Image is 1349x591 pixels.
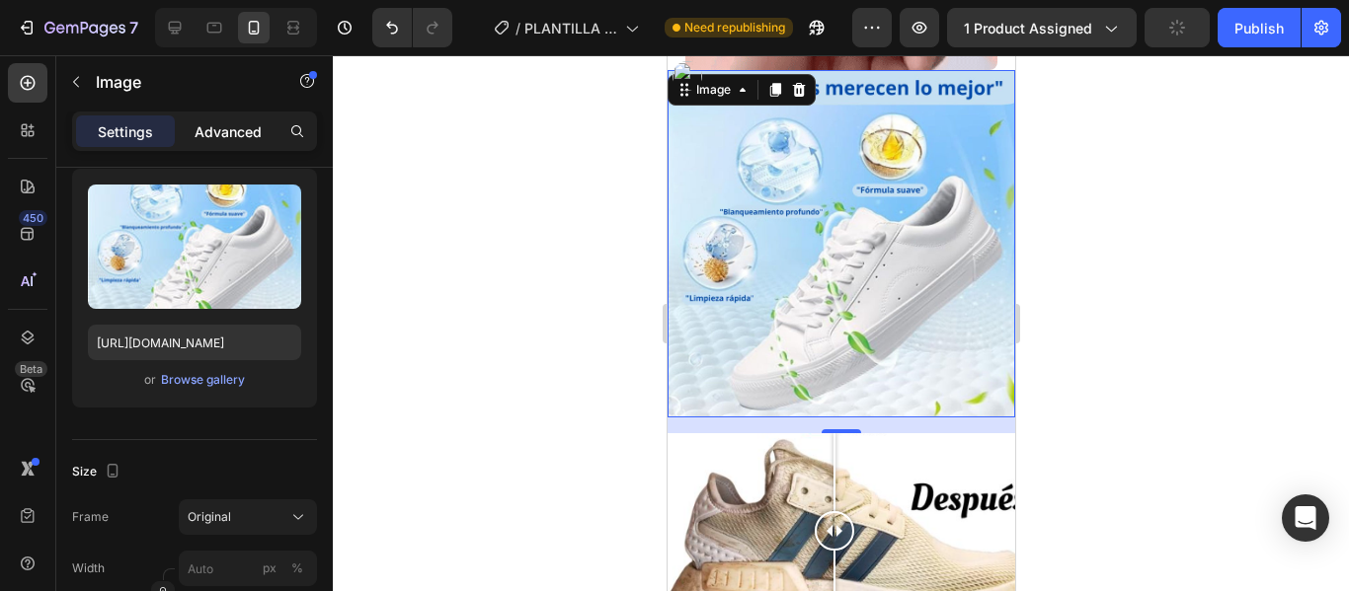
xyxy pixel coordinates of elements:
span: / [516,18,520,38]
div: Beta [15,361,47,377]
p: Advanced [195,121,262,142]
div: Undo/Redo [372,8,452,47]
button: 1 product assigned [947,8,1137,47]
p: 7 [129,16,138,39]
span: or [144,368,156,392]
span: Need republishing [684,19,785,37]
button: Publish [1218,8,1301,47]
input: https://example.com/image.jpg [88,325,301,360]
img: preview-image [88,185,301,309]
span: 1 product assigned [964,18,1092,38]
iframe: Design area [668,55,1015,591]
div: % [291,559,303,577]
div: 450 [19,210,47,226]
div: Browse gallery [161,371,245,389]
button: Original [179,499,317,535]
div: Publish [1234,18,1284,38]
div: Size [72,459,124,485]
p: Image [96,70,264,94]
input: px% [179,551,317,586]
button: Browse gallery [160,370,246,390]
p: Settings [98,121,153,142]
div: px [263,559,277,577]
span: Original [188,508,231,526]
label: Frame [72,508,109,526]
button: px [285,556,309,580]
button: % [258,556,281,580]
label: Width [72,559,105,577]
div: Open Intercom Messenger [1282,494,1329,542]
button: 7 [8,8,147,47]
span: PLANTILLA LANDING [524,18,617,38]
